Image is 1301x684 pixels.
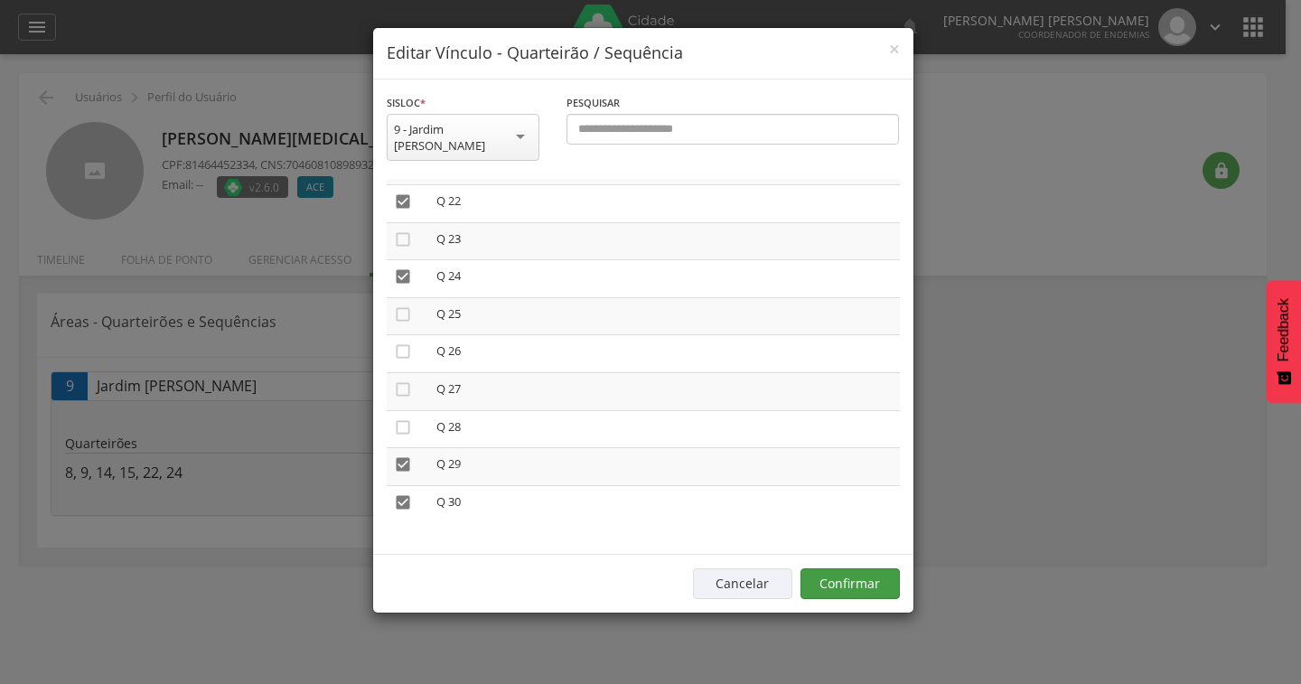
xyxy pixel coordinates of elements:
[394,455,412,473] i: 
[394,121,532,154] div: 9 - Jardim [PERSON_NAME]
[394,230,412,248] i: 
[693,568,792,599] button: Cancelar
[429,485,900,522] td: Q 30
[889,40,900,59] button: Close
[394,192,412,211] i: 
[566,96,620,109] span: Pesquisar
[1276,298,1292,361] span: Feedback
[394,380,412,398] i: 
[394,267,412,286] i: 
[387,96,420,109] span: Sisloc
[429,260,900,298] td: Q 24
[800,568,900,599] button: Confirmar
[429,335,900,373] td: Q 26
[1267,280,1301,403] button: Feedback - Mostrar pesquisa
[429,448,900,486] td: Q 29
[429,185,900,223] td: Q 22
[429,410,900,448] td: Q 28
[394,342,412,361] i: 
[394,305,412,323] i: 
[394,418,412,436] i: 
[889,36,900,61] span: ×
[394,493,412,511] i: 
[387,42,900,65] h4: Editar Vínculo - Quarteirão / Sequência
[429,297,900,335] td: Q 25
[429,222,900,260] td: Q 23
[429,373,900,411] td: Q 27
